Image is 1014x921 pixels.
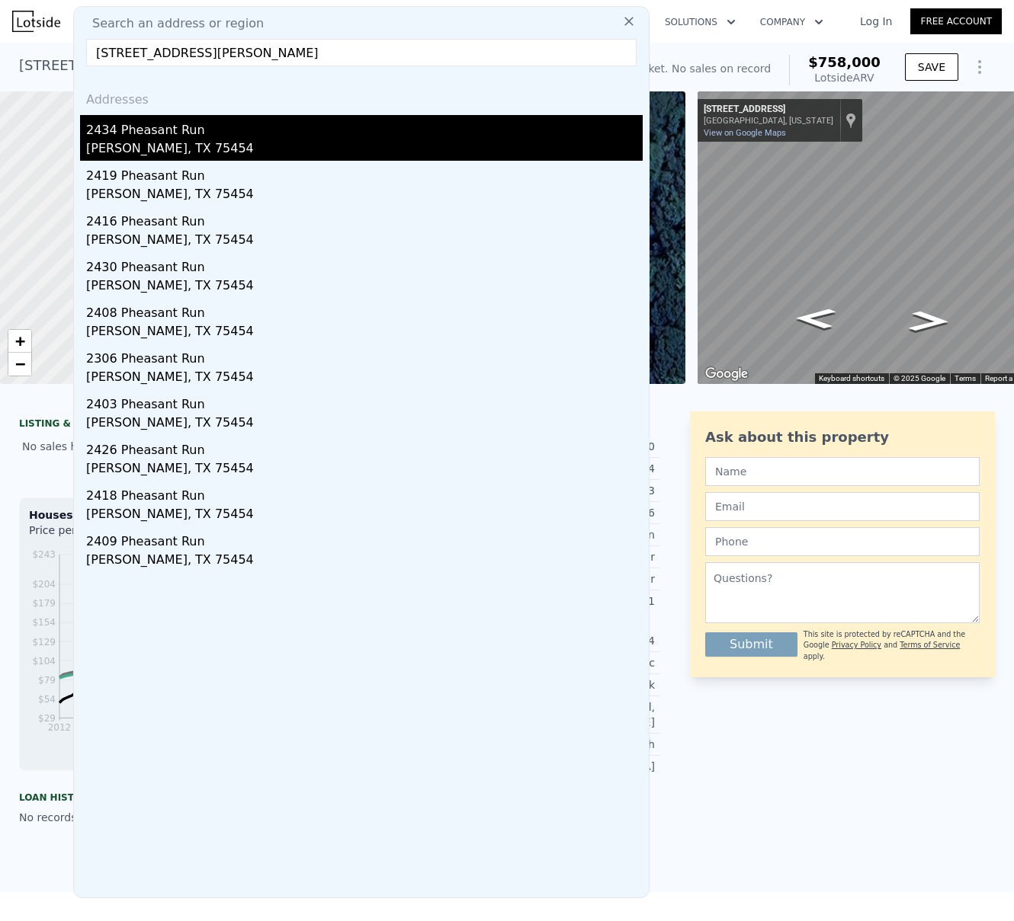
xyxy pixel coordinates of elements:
tspan: $29 [38,713,56,724]
tspan: $154 [32,617,56,628]
div: 2416 Pheasant Run [86,206,643,231]
div: 2409 Pheasant Run [86,526,643,551]
div: LISTING & SALE HISTORY [19,417,324,433]
img: Google [701,364,752,384]
div: Addresses [80,78,643,115]
div: [STREET_ADDRESS] [704,104,833,116]
div: [PERSON_NAME], TX 75454 [86,414,643,435]
button: Company [748,8,836,36]
div: 2426 Pheasant Run [86,435,643,459]
input: Phone [705,527,980,556]
div: [GEOGRAPHIC_DATA], [US_STATE] [704,116,833,126]
input: Enter an address, city, region, neighborhood or zip code [86,39,637,66]
button: Keyboard shortcuts [819,373,884,384]
div: [PERSON_NAME], TX 75454 [86,185,643,206]
div: Price per Square Foot [29,523,172,547]
span: Search an address or region [80,14,264,33]
a: Show location on map [846,112,856,129]
div: 2418 Pheasant Run [86,481,643,505]
button: Solutions [653,8,748,36]
tspan: $129 [32,637,56,648]
span: © 2025 Google [894,374,945,382]
div: [PERSON_NAME], TX 75454 [86,551,643,572]
tspan: 2012 [48,722,72,733]
a: Terms (opens in new tab) [955,374,976,382]
a: Zoom in [8,330,31,353]
img: Lotside [12,11,60,32]
div: Lotside ARV [808,70,881,85]
tspan: $243 [32,549,56,560]
div: 2306 Pheasant Run [86,344,643,368]
div: Off Market. No sales on record [609,61,771,76]
tspan: $104 [32,656,56,667]
div: [PERSON_NAME], TX 75454 [86,277,643,298]
tspan: $79 [38,675,56,686]
span: $758,000 [808,54,881,70]
tspan: $179 [32,598,56,609]
a: Log In [842,14,910,29]
tspan: $204 [32,579,56,590]
div: 2408 Pheasant Run [86,298,643,322]
button: Show Options [964,52,995,82]
div: Loan history from public records [19,791,324,804]
path: Go North, Valley Stream Dr [778,303,853,334]
div: 2434 Pheasant Run [86,115,643,139]
a: Open this area in Google Maps (opens a new window) [701,364,752,384]
path: Go South, Valley Stream Dr [891,306,967,337]
div: Ask about this property [705,427,980,448]
div: 2419 Pheasant Run [86,161,643,185]
div: [PERSON_NAME], TX 75454 [86,505,643,526]
div: 2430 Pheasant Run [86,252,643,277]
a: Free Account [910,8,1002,34]
div: [PERSON_NAME], TX 75454 [86,139,643,161]
div: This site is protected by reCAPTCHA and the Google and apply. [804,629,980,662]
button: Submit [705,632,797,657]
div: 2403 Pheasant Run [86,389,643,414]
div: No sales history record for this property. [19,433,324,460]
span: − [15,354,25,373]
div: Houses Median Sale [29,507,314,523]
div: No records available. [19,810,324,825]
div: [STREET_ADDRESS] , [GEOGRAPHIC_DATA] , GA 30040 [19,55,385,76]
a: Privacy Policy [832,641,881,649]
a: Terms of Service [900,641,960,649]
button: SAVE [905,53,958,81]
a: View on Google Maps [704,128,786,138]
div: [PERSON_NAME], TX 75454 [86,231,643,252]
div: [PERSON_NAME], TX 75454 [86,459,643,481]
input: Email [705,492,980,521]
tspan: $54 [38,694,56,705]
span: + [15,331,25,350]
div: [PERSON_NAME], TX 75454 [86,322,643,344]
input: Name [705,457,980,486]
a: Zoom out [8,353,31,376]
div: [PERSON_NAME], TX 75454 [86,368,643,389]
